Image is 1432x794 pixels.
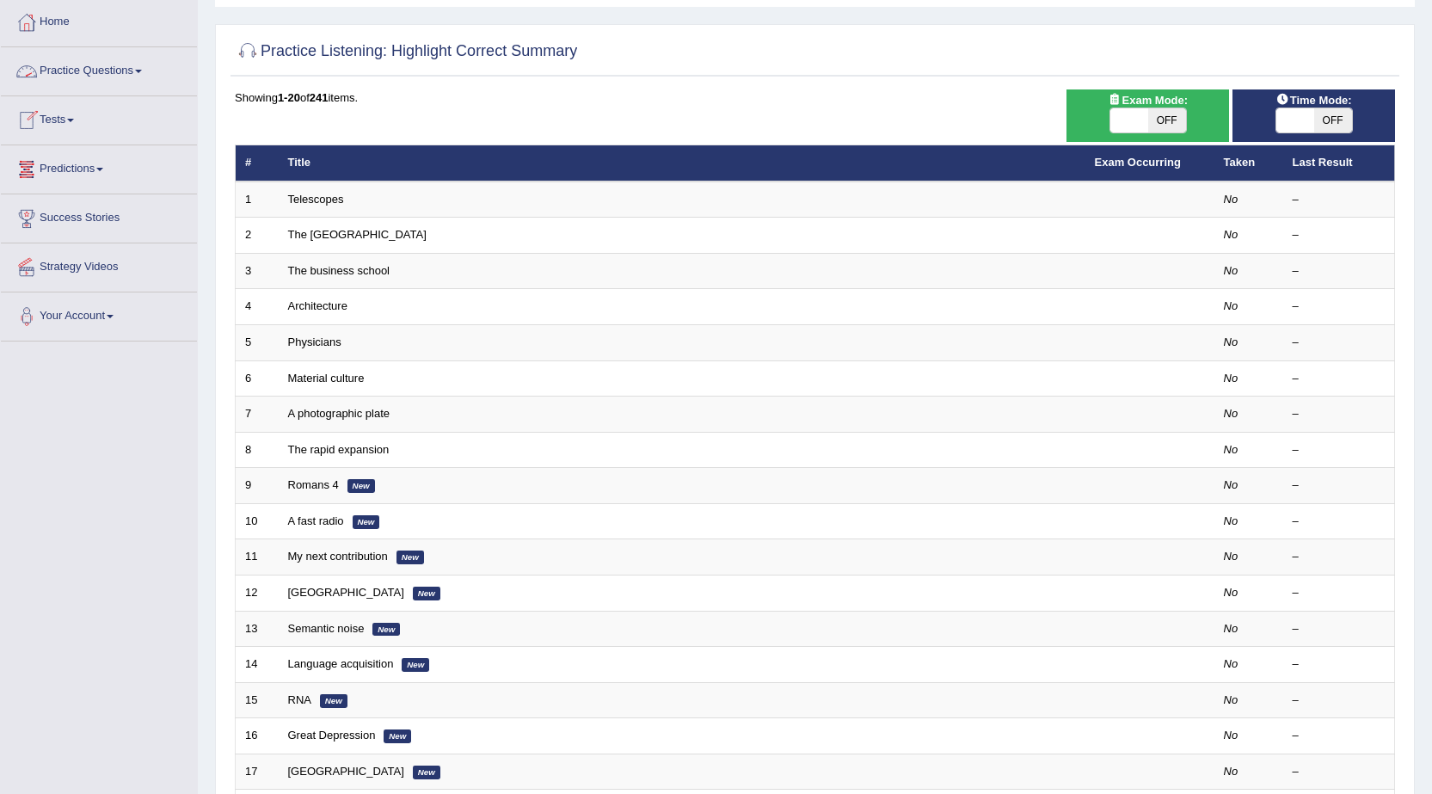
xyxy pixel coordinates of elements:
a: Romans 4 [288,478,339,491]
div: – [1293,692,1386,709]
a: The business school [288,264,390,277]
div: – [1293,335,1386,351]
em: No [1224,729,1238,742]
div: Showing of items. [235,89,1395,106]
div: – [1293,371,1386,387]
em: No [1224,407,1238,420]
a: Strategy Videos [1,243,197,286]
div: – [1293,192,1386,208]
a: Tests [1,96,197,139]
h2: Practice Listening: Highlight Correct Summary [235,39,577,65]
em: New [347,479,375,493]
a: [GEOGRAPHIC_DATA] [288,586,404,599]
div: – [1293,549,1386,565]
em: No [1224,478,1238,491]
em: No [1224,765,1238,778]
div: Show exams occurring in exams [1066,89,1229,142]
div: – [1293,656,1386,673]
td: 8 [236,432,279,468]
a: Semantic noise [288,622,365,635]
td: 17 [236,754,279,790]
div: – [1293,442,1386,459]
em: No [1224,264,1238,277]
td: 3 [236,253,279,289]
em: New [413,587,440,600]
span: Exam Mode: [1102,91,1195,109]
a: The rapid expansion [288,443,390,456]
td: 4 [236,289,279,325]
div: – [1293,299,1386,315]
a: Architecture [288,299,347,312]
div: – [1293,764,1386,780]
em: No [1224,550,1238,563]
a: Your Account [1,292,197,335]
em: No [1224,372,1238,385]
a: A fast radio [288,514,344,527]
em: No [1224,657,1238,670]
th: Taken [1214,145,1283,182]
th: # [236,145,279,182]
em: New [320,694,347,708]
b: 241 [310,91,329,104]
td: 11 [236,539,279,575]
td: 7 [236,397,279,433]
div: – [1293,477,1386,494]
a: Exam Occurring [1095,156,1181,169]
div: – [1293,621,1386,637]
em: New [384,729,411,743]
a: The [GEOGRAPHIC_DATA] [288,228,427,241]
a: A photographic plate [288,407,390,420]
a: My next contribution [288,550,388,563]
a: Practice Questions [1,47,197,90]
td: 10 [236,503,279,539]
td: 9 [236,468,279,504]
th: Title [279,145,1085,182]
div: – [1293,728,1386,744]
em: No [1224,193,1238,206]
em: No [1224,335,1238,348]
em: No [1224,693,1238,706]
td: 14 [236,647,279,683]
span: OFF [1314,108,1352,132]
td: 16 [236,718,279,754]
a: Physicians [288,335,341,348]
b: 1-20 [278,91,300,104]
em: No [1224,443,1238,456]
em: No [1224,622,1238,635]
td: 1 [236,182,279,218]
td: 13 [236,611,279,647]
div: – [1293,406,1386,422]
a: Language acquisition [288,657,394,670]
em: No [1224,228,1238,241]
a: Success Stories [1,194,197,237]
div: – [1293,585,1386,601]
em: New [372,623,400,637]
em: New [353,515,380,529]
span: Time Mode: [1269,91,1359,109]
div: – [1293,263,1386,280]
em: No [1224,586,1238,599]
em: New [396,551,424,564]
span: OFF [1148,108,1186,132]
td: 12 [236,575,279,611]
td: 5 [236,325,279,361]
a: Telescopes [288,193,344,206]
a: RNA [288,693,311,706]
th: Last Result [1283,145,1395,182]
em: No [1224,514,1238,527]
em: New [402,658,429,672]
div: – [1293,514,1386,530]
div: – [1293,227,1386,243]
td: 15 [236,682,279,718]
td: 6 [236,360,279,397]
em: New [413,766,440,779]
a: Predictions [1,145,197,188]
a: Great Depression [288,729,376,742]
a: [GEOGRAPHIC_DATA] [288,765,404,778]
a: Material culture [288,372,365,385]
em: No [1224,299,1238,312]
td: 2 [236,218,279,254]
